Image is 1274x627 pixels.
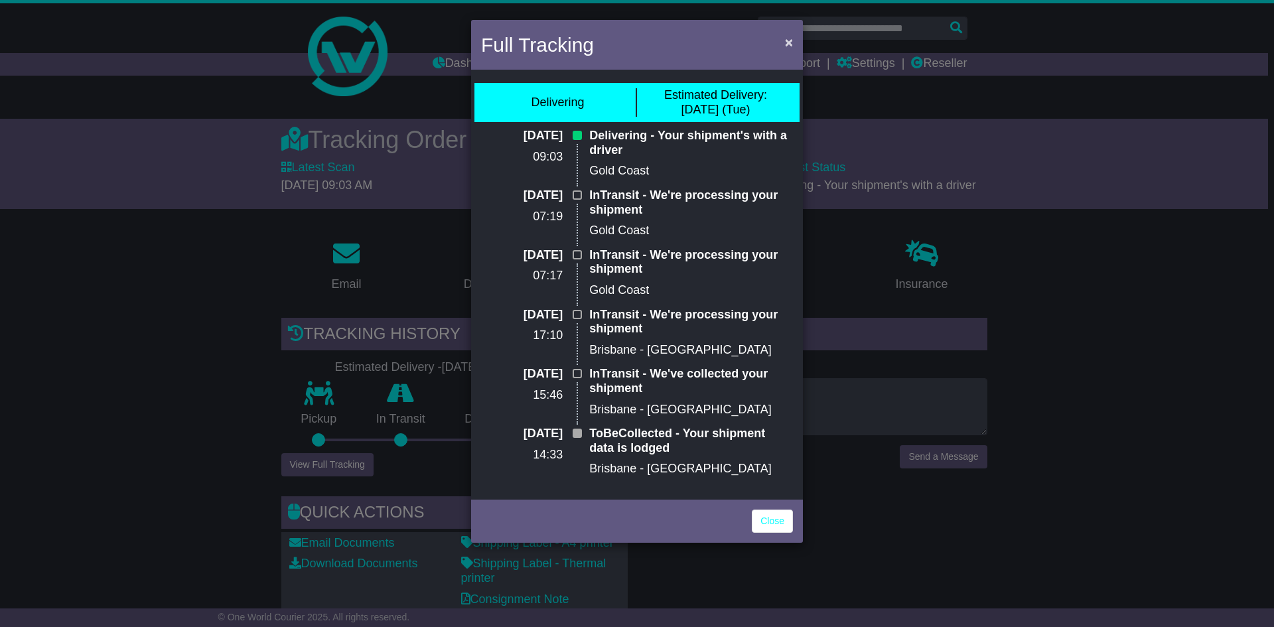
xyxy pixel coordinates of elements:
h4: Full Tracking [481,30,594,60]
p: InTransit - We're processing your shipment [589,248,793,277]
p: 07:19 [481,210,563,224]
p: 07:17 [481,269,563,283]
button: Close [778,29,800,56]
p: [DATE] [481,367,563,382]
p: InTransit - We've collected your shipment [589,367,793,395]
p: Gold Coast [589,164,793,178]
p: Brisbane - [GEOGRAPHIC_DATA] [589,403,793,417]
span: × [785,35,793,50]
p: 17:10 [481,328,563,343]
div: Delivering [531,96,584,110]
p: [DATE] [481,188,563,203]
p: Gold Coast [589,224,793,238]
p: ToBeCollected - Your shipment data is lodged [589,427,793,455]
p: Brisbane - [GEOGRAPHIC_DATA] [589,462,793,476]
p: 14:33 [481,448,563,462]
p: Brisbane - [GEOGRAPHIC_DATA] [589,343,793,358]
p: InTransit - We're processing your shipment [589,308,793,336]
a: Close [752,510,793,533]
p: 09:03 [481,150,563,165]
span: Estimated Delivery: [664,88,767,102]
p: [DATE] [481,129,563,143]
p: InTransit - We're processing your shipment [589,188,793,217]
p: 15:46 [481,388,563,403]
div: [DATE] (Tue) [664,88,767,117]
p: [DATE] [481,248,563,263]
p: [DATE] [481,427,563,441]
p: [DATE] [481,308,563,322]
p: Delivering - Your shipment's with a driver [589,129,793,157]
p: Gold Coast [589,283,793,298]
